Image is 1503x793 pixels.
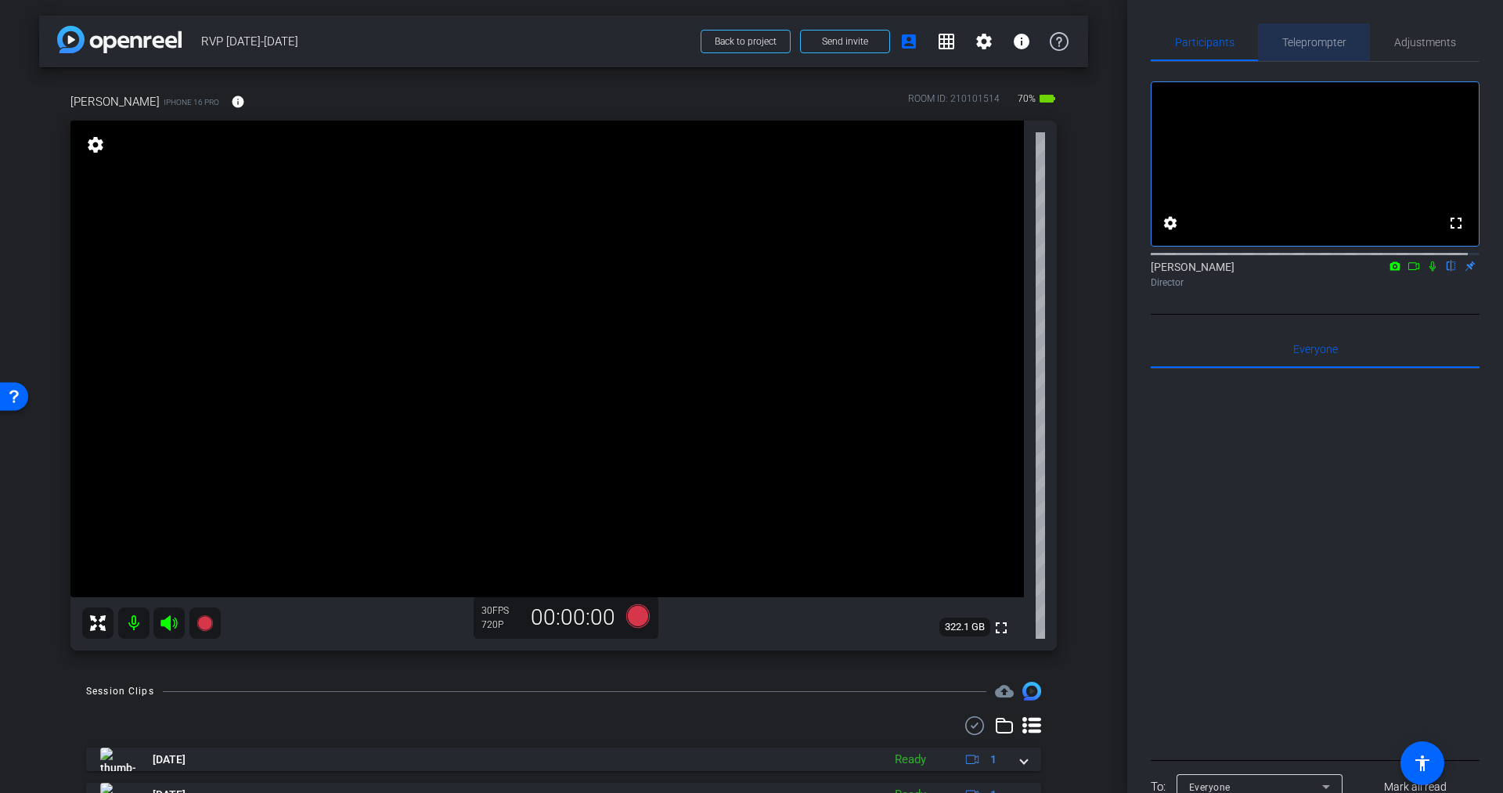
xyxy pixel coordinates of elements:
[715,36,777,47] span: Back to project
[86,683,154,699] div: Session Clips
[1012,32,1031,51] mat-icon: info
[70,93,160,110] span: [PERSON_NAME]
[201,26,691,57] span: RVP [DATE]-[DATE]
[86,748,1041,771] mat-expansion-panel-header: thumb-nail[DATE]Ready1
[1189,782,1231,793] span: Everyone
[908,92,1000,114] div: ROOM ID: 210101514
[800,30,890,53] button: Send invite
[822,35,868,48] span: Send invite
[85,135,106,154] mat-icon: settings
[701,30,791,53] button: Back to project
[521,604,625,631] div: 00:00:00
[990,752,997,768] span: 1
[492,605,509,616] span: FPS
[975,32,993,51] mat-icon: settings
[231,95,245,109] mat-icon: info
[164,96,219,108] span: iPhone 16 Pro
[1442,258,1461,272] mat-icon: flip
[1282,37,1346,48] span: Teleprompter
[1151,259,1480,290] div: [PERSON_NAME]
[1022,682,1041,701] img: Session clips
[1447,214,1465,232] mat-icon: fullscreen
[1015,86,1038,111] span: 70%
[57,26,182,53] img: app-logo
[1161,214,1180,232] mat-icon: settings
[1293,344,1338,355] span: Everyone
[481,604,521,617] div: 30
[937,32,956,51] mat-icon: grid_on
[887,751,934,769] div: Ready
[1394,37,1456,48] span: Adjustments
[939,618,990,636] span: 322.1 GB
[1038,89,1057,108] mat-icon: battery_std
[481,618,521,631] div: 720P
[100,748,135,771] img: thumb-nail
[1175,37,1234,48] span: Participants
[1151,276,1480,290] div: Director
[995,682,1014,701] mat-icon: cloud_upload
[992,618,1011,637] mat-icon: fullscreen
[995,682,1014,701] span: Destinations for your clips
[1413,754,1432,773] mat-icon: accessibility
[899,32,918,51] mat-icon: account_box
[153,752,186,768] span: [DATE]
